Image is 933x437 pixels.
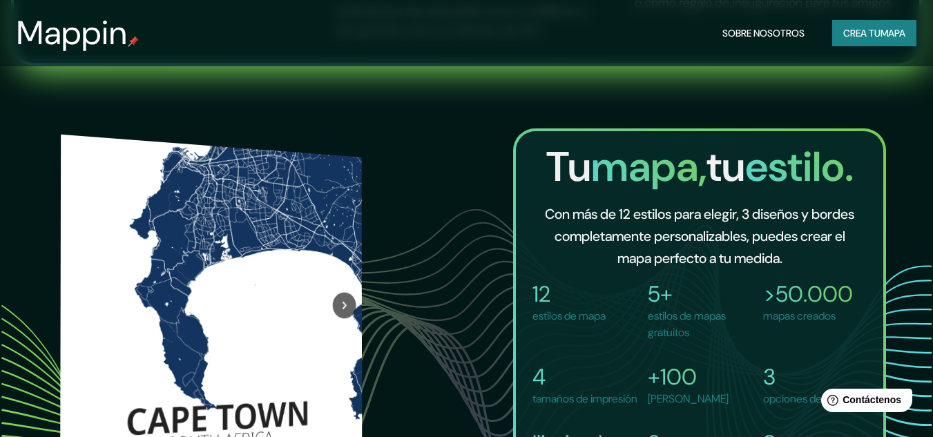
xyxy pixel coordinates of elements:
[532,309,606,323] font: estilos de mapa
[722,27,805,39] font: Sobre nosotros
[128,36,139,47] img: pin de mapeo
[648,309,726,340] font: estilos de mapas gratuitos
[532,391,637,406] font: tamaños de impresión
[810,383,918,422] iframe: Lanzador de widgets de ayuda
[763,309,836,323] font: mapas creados
[745,139,854,194] font: estilo.
[546,139,591,194] font: Tu
[648,280,673,309] font: 5+
[706,139,745,194] font: tu
[832,20,916,46] button: Crea tumapa
[763,391,849,406] font: opciones de texto
[843,27,881,39] font: Crea tu
[763,362,776,391] font: 3
[545,205,854,267] font: Con más de 12 estilos para elegir, 3 diseños y bordes completamente personalizables, puedes crear...
[763,280,853,309] font: >50.000
[717,20,810,46] button: Sobre nosotros
[532,362,546,391] font: 4
[648,362,697,391] font: +100
[648,391,729,406] font: [PERSON_NAME]
[881,27,905,39] font: mapa
[17,11,128,55] font: Mappin
[532,280,550,309] font: 12
[332,292,356,318] button: Próximo
[591,139,706,194] font: mapa,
